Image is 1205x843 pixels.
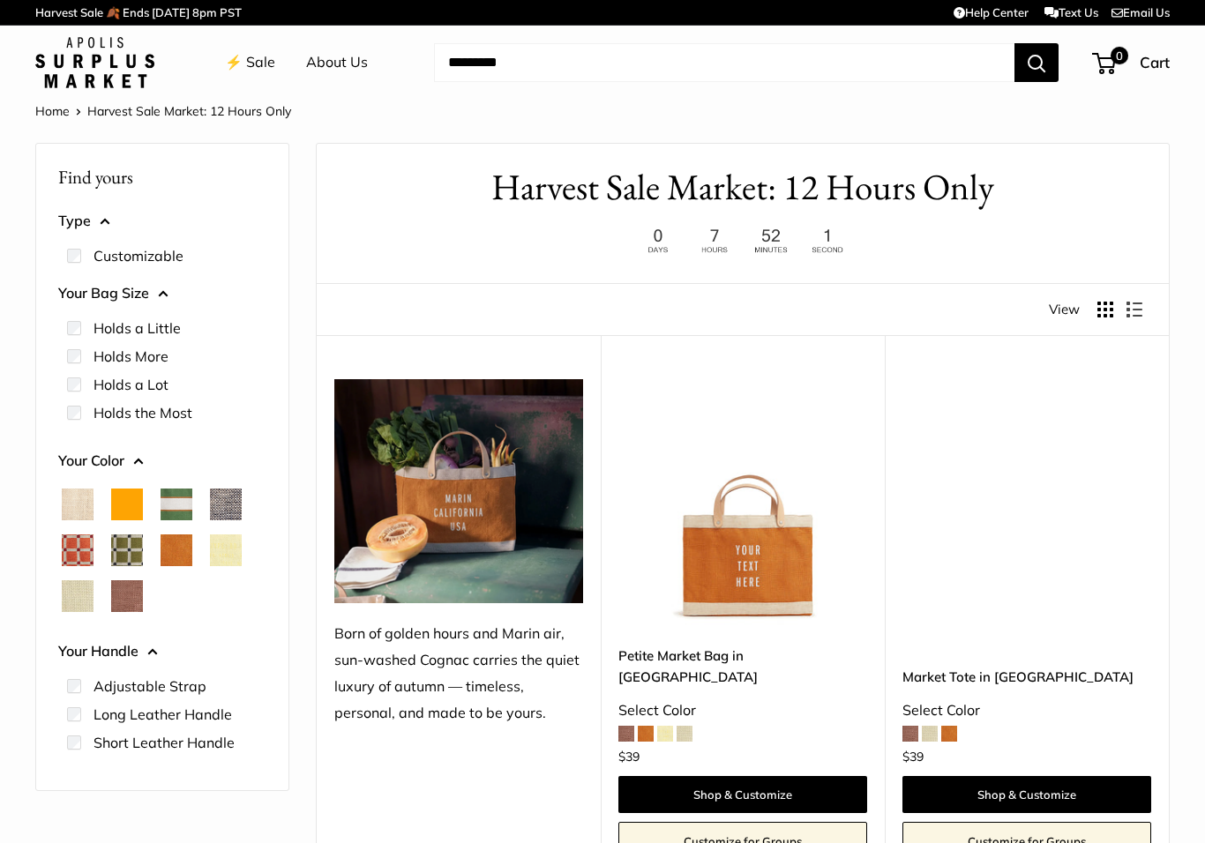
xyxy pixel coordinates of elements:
[94,346,168,367] label: Holds More
[306,49,368,76] a: About Us
[1044,5,1098,19] a: Text Us
[334,621,583,727] div: Born of golden hours and Marin air, sun-washed Cognac carries the quiet luxury of autumn — timele...
[632,224,853,258] img: 12 hours only. Ends at 8pm
[94,402,192,423] label: Holds the Most
[161,534,192,566] button: Cognac
[1097,302,1113,317] button: Display products as grid
[902,667,1151,687] a: Market Tote in [GEOGRAPHIC_DATA]
[618,749,640,765] span: $39
[35,37,154,88] img: Apolis: Surplus Market
[58,638,266,665] button: Your Handle
[343,161,1142,213] h1: Harvest Sale Market: 12 Hours Only
[94,675,206,697] label: Adjustable Strap
[111,580,143,612] button: Mustang
[334,379,583,603] img: Born of golden hours and Marin air, sun-washed Cognac carries the quiet luxury of autumn — timele...
[58,280,266,307] button: Your Bag Size
[210,534,242,566] button: Daisy
[902,776,1151,813] a: Shop & Customize
[94,704,232,725] label: Long Leather Handle
[161,580,192,612] button: Palm Leaf
[94,245,183,266] label: Customizable
[434,43,1014,82] input: Search...
[225,49,275,76] a: ⚡️ Sale
[1014,43,1059,82] button: Search
[62,489,94,520] button: Natural
[62,580,94,612] button: Mint Sorbet
[58,448,266,474] button: Your Color
[618,379,867,628] a: Petite Market Bag in CognacPetite Market Bag in Cognac
[210,489,242,520] button: Chambray
[58,208,266,235] button: Type
[902,749,924,765] span: $39
[1049,297,1080,322] span: View
[1111,47,1128,64] span: 0
[94,732,235,753] label: Short Leather Handle
[954,5,1029,19] a: Help Center
[62,534,94,566] button: Chenille Window Brick
[618,379,867,628] img: Petite Market Bag in Cognac
[58,160,266,194] p: Find yours
[35,100,291,123] nav: Breadcrumb
[902,379,1151,628] a: Market Tote in CognacMarket Tote in Cognac
[111,489,143,520] button: Orange
[87,103,291,119] span: Harvest Sale Market: 12 Hours Only
[1094,48,1170,77] a: 0 Cart
[94,374,168,395] label: Holds a Lot
[35,103,70,119] a: Home
[618,776,867,813] a: Shop & Customize
[1111,5,1170,19] a: Email Us
[94,317,181,339] label: Holds a Little
[111,534,143,566] button: Chenille Window Sage
[618,698,867,724] div: Select Color
[1126,302,1142,317] button: Display products as list
[618,645,867,687] a: Petite Market Bag in [GEOGRAPHIC_DATA]
[161,489,192,520] button: Court Green
[902,698,1151,724] div: Select Color
[1140,53,1170,71] span: Cart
